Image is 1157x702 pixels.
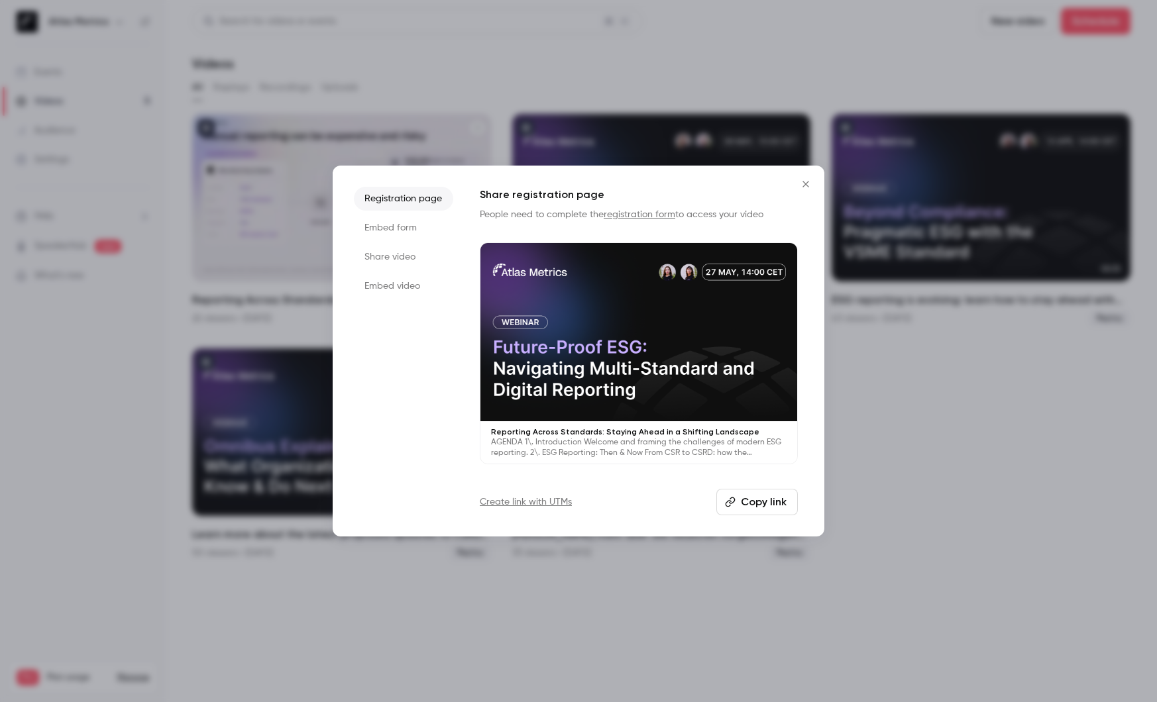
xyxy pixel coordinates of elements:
[491,437,787,458] p: AGENDA 1\. Introduction Welcome and framing the challenges of modern ESG reporting. 2\. ESG Repor...
[480,187,798,203] h1: Share registration page
[491,426,787,437] p: Reporting Across Standards: Staying Ahead in a Shifting Landscape
[354,216,453,240] li: Embed form
[604,210,675,219] a: registration form
[480,242,798,464] a: Reporting Across Standards: Staying Ahead in a Shifting LandscapeAGENDA 1\. Introduction Welcome ...
[793,171,819,197] button: Close
[480,208,798,221] p: People need to complete the to access your video
[354,274,453,298] li: Embed video
[716,489,798,515] button: Copy link
[354,187,453,211] li: Registration page
[480,495,572,509] a: Create link with UTMs
[354,245,453,269] li: Share video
